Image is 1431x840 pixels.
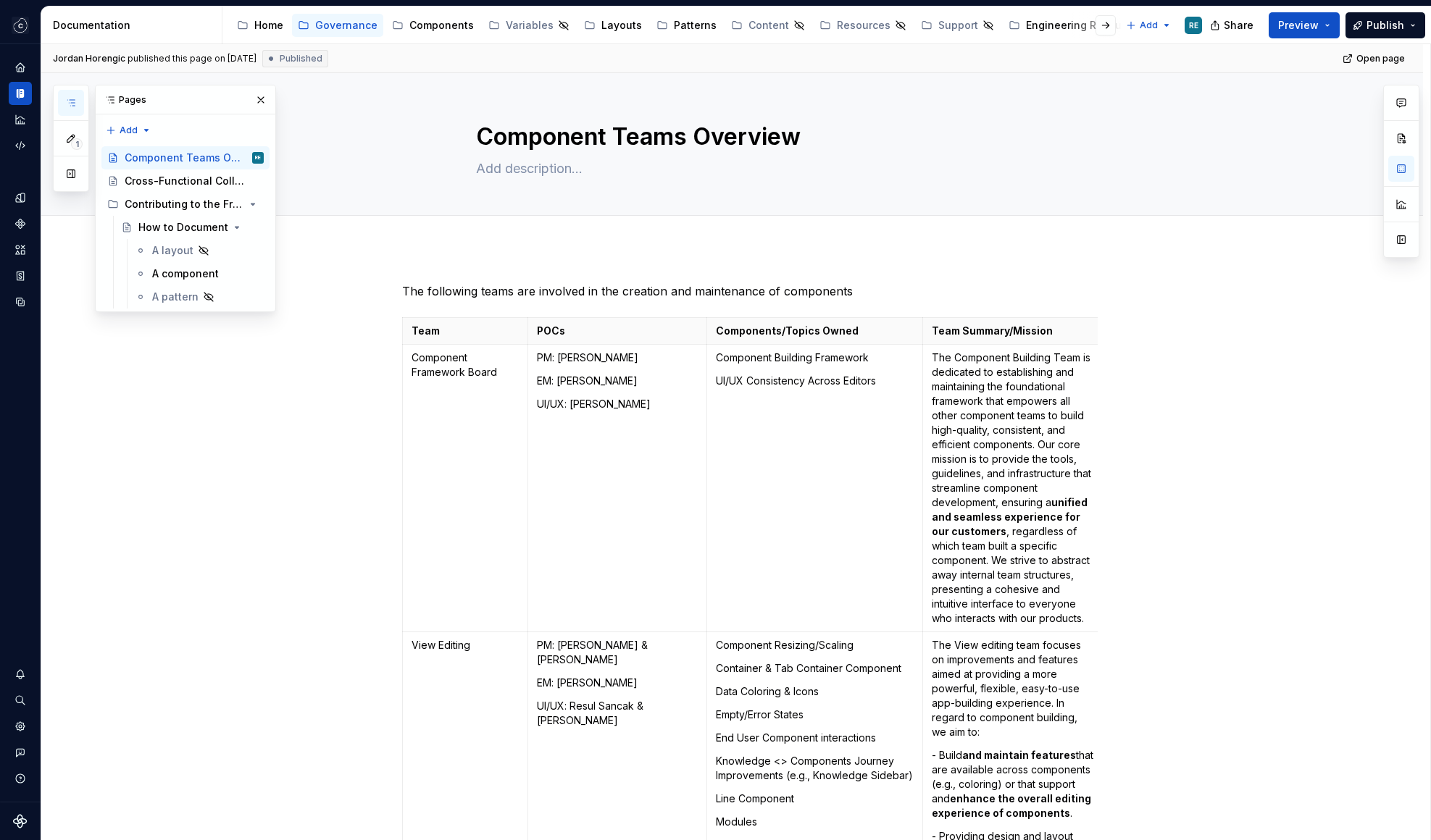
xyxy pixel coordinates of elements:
[412,324,520,338] p: Team
[138,220,228,235] div: How to Document
[814,14,912,37] a: Resources
[231,14,289,37] a: Home
[1003,14,1149,37] a: Engineering Resources
[725,14,811,37] a: Content
[932,350,1098,626] p: The Component Building Team is dedicated to establishing and maintaining the foundational framewo...
[152,290,199,304] div: A pattern
[231,11,1119,40] div: Page tree
[932,748,1098,820] p: - Build that are available across components (e.g., coloring) or that support and .
[9,134,32,157] a: Code automation
[938,18,978,33] div: Support
[537,324,698,338] p: POCs
[315,18,377,33] div: Governance
[537,350,698,365] p: PM: [PERSON_NAME]
[101,120,156,140] button: Add
[13,814,28,828] svg: Supernova Logo
[125,197,244,211] div: Contributing to the Framework
[152,243,193,258] div: A layout
[9,82,32,105] a: Documentation
[932,792,1093,819] strong: enhance the overall editing experience of components
[280,53,322,64] span: Published
[125,174,244,188] div: Cross-Functional Collaboration Playbook
[716,731,914,745] p: End User Component interactions
[1346,12,1425,38] button: Publish
[386,14,480,37] a: Components
[716,815,914,829] p: Modules
[716,661,914,676] p: Container & Tab Container Component
[254,18,283,33] div: Home
[101,146,270,308] div: Page tree
[601,18,642,33] div: Layouts
[506,18,554,33] div: Variables
[932,324,1098,338] p: Team Summary/Mission
[292,14,383,37] a: Governance
[9,663,32,686] button: Notifications
[483,14,575,37] a: Variables
[716,324,914,338] p: Components/Topics Owned
[1338,49,1411,69] a: Open page
[402,282,1098,300] p: The following teams are involved in the creation and maintenance of components
[748,18,789,33] div: Content
[674,18,717,33] div: Patterns
[101,169,270,193] a: Cross-Functional Collaboration Playbook
[578,14,648,37] a: Layouts
[9,56,32,79] a: Home
[1278,18,1319,33] span: Preview
[537,638,698,667] p: PM: [PERSON_NAME] & [PERSON_NAME]
[716,374,914,388] p: UI/UX Consistency Across Editors
[537,676,698,690] p: EM: [PERSON_NAME]
[412,350,520,379] p: Component Framework Board
[101,146,270,169] a: Component Teams OverviewRE
[152,266,219,281] div: A component
[9,108,32,131] a: Analytics
[932,496,1090,537] strong: unified and seamless experience for our customers
[1224,18,1253,33] span: Share
[1269,12,1340,38] button: Preview
[1140,20,1158,31] span: Add
[1203,12,1263,38] button: Share
[96,85,275,114] div: Pages
[915,14,1000,37] a: Support
[412,638,520,652] p: View Editing
[9,741,32,764] div: Contact support
[9,290,32,314] a: Data sources
[53,53,125,64] span: Jordan Horengic
[651,14,722,37] a: Patterns
[12,17,29,34] img: f5634f2a-3c0d-4c0b-9dc3-3862a3e014c7.png
[409,18,474,33] div: Components
[9,238,32,261] a: Assets
[473,119,1021,154] textarea: Component Teams Overview
[9,264,32,287] a: Storybook stories
[837,18,890,33] div: Resources
[9,689,32,712] button: Search ⌘K
[1189,20,1198,31] div: RE
[129,239,270,262] a: A layout
[120,125,138,136] span: Add
[716,791,914,806] p: Line Component
[101,193,270,216] div: Contributing to the Framework
[9,715,32,738] a: Settings
[716,684,914,699] p: Data Coloring & Icons
[932,638,1098,739] p: The View editing team focuses on improvements and features aimed at providing a more powerful, fl...
[71,138,83,150] span: 1
[255,151,261,165] div: RE
[716,638,914,652] p: Component Resizing/Scaling
[537,374,698,388] p: EM: [PERSON_NAME]
[1356,53,1405,64] span: Open page
[9,212,32,235] a: Components
[9,186,32,209] div: Design tokens
[129,262,270,285] a: A component
[716,707,914,722] p: Empty/Error States
[537,397,698,411] p: UI/UX: [PERSON_NAME]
